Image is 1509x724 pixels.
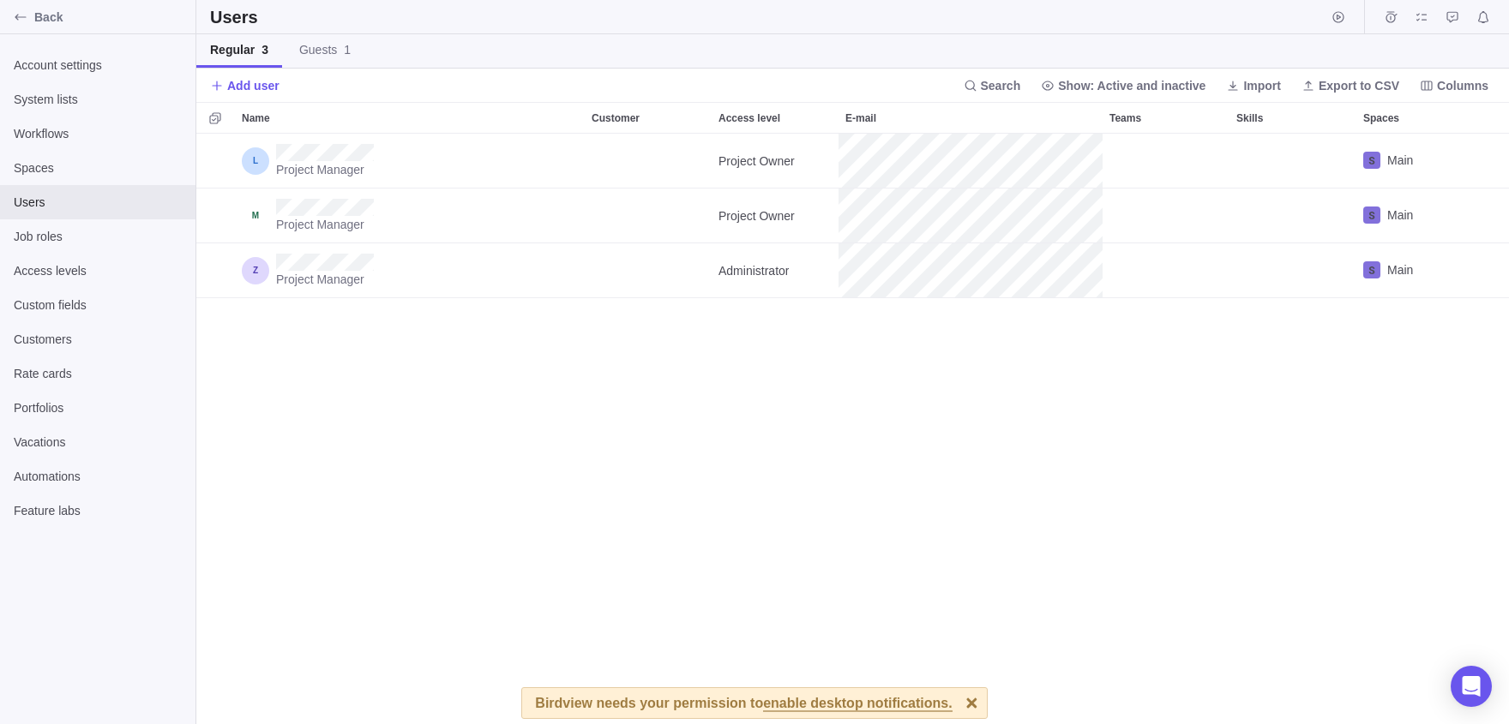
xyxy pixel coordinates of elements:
a: Approval requests [1440,13,1464,27]
div: Main [1356,134,1483,188]
div: E-mail [839,243,1103,298]
span: Customer [592,110,640,127]
div: Project Owner [712,134,839,188]
span: enable desktop notifications. [763,697,952,712]
span: Approval requests [1440,5,1464,29]
span: My assignments [1410,5,1434,29]
span: Start timer [1326,5,1350,29]
div: Access level [712,243,839,298]
div: Access level [712,134,839,188]
span: Spaces [1363,110,1399,127]
div: Teams [1103,134,1229,188]
div: E-mail [839,134,1103,188]
span: System lists [14,91,182,108]
span: Import [1219,74,1288,98]
div: Skills [1229,134,1356,188]
span: Add user [227,77,280,94]
span: Regular [210,41,268,58]
span: Add user [210,74,280,98]
span: Search [957,74,1028,98]
span: Main [1387,206,1413,224]
div: Customer [585,103,712,133]
span: Import [1243,77,1281,94]
span: 3 [262,43,268,57]
div: Name [235,188,585,243]
div: Spaces [1356,134,1483,188]
span: Show: Active and inactive [1058,77,1205,94]
span: Project Owner [718,207,795,224]
span: Job roles [14,228,182,245]
a: Notifications [1471,13,1495,27]
div: E-mail [839,103,1103,133]
span: Guests [299,41,351,58]
span: Columns [1437,77,1488,94]
span: Project Manager [276,271,374,288]
div: Teams [1103,103,1229,133]
span: Workflows [14,125,182,142]
a: Time logs [1379,13,1403,27]
span: Selection mode [203,106,227,130]
span: Export to CSV [1295,74,1406,98]
div: Spaces [1356,103,1483,133]
span: Teams [1109,110,1141,127]
span: Administrator [718,262,789,279]
span: Automations [14,468,182,485]
span: E-mail [845,110,876,127]
div: grid [196,134,1509,724]
span: Main [1387,152,1413,169]
a: Guests1 [286,34,364,68]
span: Show: Active and inactive [1034,74,1212,98]
span: 1 [344,43,351,57]
span: Project Manager [276,216,374,233]
span: Notifications [1471,5,1495,29]
div: Teams [1103,243,1229,298]
span: Users [14,194,182,211]
span: Vacations [14,434,182,451]
div: Name [235,134,585,188]
span: Project Owner [718,153,795,170]
div: Name [235,103,585,133]
div: Open Intercom Messenger [1451,666,1492,707]
span: Portfolios [14,399,182,416]
div: Access level [712,103,839,133]
div: Project Owner [712,188,839,242]
div: Name [235,243,585,298]
div: Customer [585,243,712,298]
span: Custom fields [14,296,182,314]
span: Name [242,110,270,127]
span: Back [34,9,189,26]
span: Feature labs [14,502,182,519]
span: Spaces [14,159,182,177]
span: Customers [14,331,182,348]
a: Regular3 [196,34,282,68]
div: Spaces [1356,188,1483,243]
span: Access level [718,110,780,127]
span: Skills [1236,110,1263,127]
div: Birdview needs your permission to [535,688,952,718]
div: Skills [1229,243,1356,298]
div: Customer [585,188,712,243]
div: Skills [1229,188,1356,243]
div: Teams [1103,188,1229,243]
a: My assignments [1410,13,1434,27]
span: Columns [1413,74,1495,98]
span: Search [981,77,1021,94]
div: Skills [1229,103,1356,133]
span: Project Manager [276,161,374,178]
div: Spaces [1356,243,1483,298]
span: Account settings [14,57,182,74]
span: Rate cards [14,365,182,382]
div: E-mail [839,188,1103,243]
h2: Users [210,5,262,29]
span: Time logs [1379,5,1403,29]
div: Main [1356,188,1483,242]
span: Access levels [14,262,182,279]
div: Administrator [712,243,839,297]
div: Customer [585,134,712,188]
span: Main [1387,261,1413,278]
div: Access level [712,188,839,243]
div: Main [1356,243,1483,297]
span: Export to CSV [1319,77,1399,94]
